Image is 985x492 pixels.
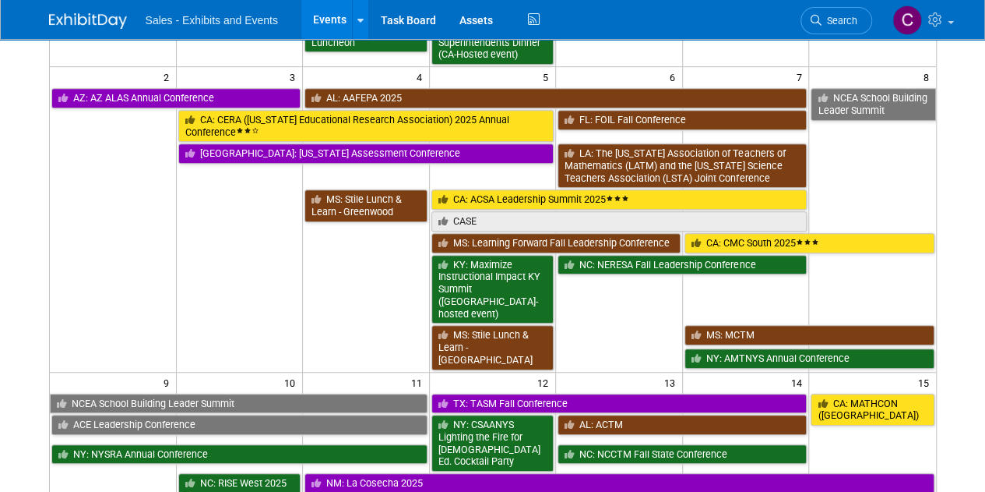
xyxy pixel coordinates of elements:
[684,349,934,369] a: NY: AMTNYS Annual Conference
[304,189,427,221] a: MS: Stile Lunch & Learn - Greenwood
[51,444,427,465] a: NY: NYSRA Annual Conference
[668,67,682,87] span: 6
[431,211,807,232] a: CASE
[558,415,807,435] a: AL: ACTM
[162,67,176,87] span: 2
[800,7,872,34] a: Search
[50,394,427,414] a: NCEA School Building Leader Summit
[51,88,301,108] a: AZ: AZ ALAS Annual Conference
[536,373,555,392] span: 12
[431,189,807,210] a: CA: ACSA Leadership Summit 2025
[178,110,554,142] a: CA: CERA ([US_STATE] Educational Research Association) 2025 Annual Conference
[431,255,554,324] a: KY: Maximize Instructional Impact KY Summit ([GEOGRAPHIC_DATA]-hosted event)
[663,373,682,392] span: 13
[892,5,922,35] img: Christine Lurz
[558,255,807,275] a: NC: NERESA Fall Leadership Conference
[415,67,429,87] span: 4
[558,444,807,465] a: NC: NCCTM Fall State Conference
[283,373,302,392] span: 10
[794,67,808,87] span: 7
[431,325,554,370] a: MS: Stile Lunch & Learn - [GEOGRAPHIC_DATA]
[684,233,934,253] a: CA: CMC South 2025
[811,394,934,426] a: CA: MATHCON ([GEOGRAPHIC_DATA])
[51,415,427,435] a: ACE Leadership Conference
[304,88,807,108] a: AL: AAFEPA 2025
[431,394,807,414] a: TX: TASM Fall Conference
[922,67,936,87] span: 8
[684,325,934,345] a: MS: MCTM
[811,88,935,120] a: NCEA School Building Leader Summit
[916,373,936,392] span: 15
[558,110,807,130] a: FL: FOIL Fall Conference
[558,143,807,188] a: LA: The [US_STATE] Association of Teachers of Mathematics (LATM) and the [US_STATE] Science Teach...
[541,67,555,87] span: 5
[431,415,554,472] a: NY: CSAANYS Lighting the Fire for [DEMOGRAPHIC_DATA] Ed. Cocktail Party
[162,373,176,392] span: 9
[431,233,681,253] a: MS: Learning Forward Fall Leadership Conference
[821,15,857,27] span: Search
[789,373,808,392] span: 14
[178,143,554,164] a: [GEOGRAPHIC_DATA]: [US_STATE] Assessment Conference
[146,14,278,27] span: Sales - Exhibits and Events
[431,20,554,65] a: NC: Aspiring Superintendents Dinner (CA-Hosted event)
[288,67,302,87] span: 3
[410,373,429,392] span: 11
[49,13,127,29] img: ExhibitDay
